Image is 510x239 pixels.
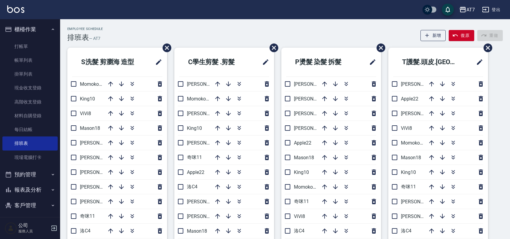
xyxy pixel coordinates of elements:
[187,111,226,116] span: [PERSON_NAME]9
[72,51,147,73] h2: S洗髮 剪瀏海 造型
[5,222,17,234] img: Person
[187,214,226,219] span: [PERSON_NAME]7
[187,96,211,102] span: Momoko12
[179,51,251,73] h2: C學生剪髮 .剪髮
[187,199,226,205] span: [PERSON_NAME]6
[80,140,119,146] span: [PERSON_NAME]2
[294,140,311,146] span: Apple22
[2,167,58,182] button: 預約管理
[2,22,58,37] button: 櫃檯作業
[80,125,100,131] span: Mason18
[294,184,318,190] span: Momoko12
[2,81,58,95] a: 現金收支登錄
[80,228,90,234] span: 洛C4
[401,169,416,175] span: King10
[89,35,100,42] h6: — AT7
[294,214,305,219] span: ViVi8
[187,228,207,234] span: Mason18
[401,140,425,146] span: Momoko12
[18,223,49,229] h5: 公司
[457,4,477,16] button: AT7
[80,81,104,87] span: Momoko12
[2,53,58,67] a: 帳單列表
[18,229,49,234] p: 服務人員
[372,39,386,57] span: 刪除班表
[80,213,95,219] span: 奇咪11
[420,30,446,41] button: 新增
[7,5,24,13] img: Logo
[365,55,376,69] span: 修改班表的標題
[2,109,58,123] a: 材料自購登錄
[286,51,358,73] h2: P燙髮 染髮 拆髮
[67,27,103,31] h2: Employee Schedule
[401,184,416,190] span: 奇咪11
[294,155,314,160] span: Mason18
[187,154,202,160] span: 奇咪11
[80,155,119,160] span: [PERSON_NAME]9
[80,199,119,205] span: [PERSON_NAME]6
[449,30,474,41] button: 復原
[442,4,454,16] button: save
[187,140,226,146] span: [PERSON_NAME]2
[401,214,440,219] span: [PERSON_NAME]9
[151,55,162,69] span: 修改班表的標題
[2,136,58,150] a: 排班表
[479,39,493,57] span: 刪除班表
[401,199,440,205] span: [PERSON_NAME]6
[2,95,58,109] a: 高階收支登錄
[2,182,58,198] button: 報表及分析
[401,81,440,87] span: [PERSON_NAME]2
[2,198,58,213] button: 客戶管理
[294,96,334,102] span: [PERSON_NAME] 5
[187,169,204,175] span: Apple22
[294,228,304,234] span: 洛C4
[393,51,468,73] h2: T護髮.頭皮.[GEOGRAPHIC_DATA]
[294,169,309,175] span: King10
[80,169,120,175] span: [PERSON_NAME] 5
[294,125,333,131] span: [PERSON_NAME]7
[294,199,309,204] span: 奇咪11
[158,39,172,57] span: 刪除班表
[480,4,503,15] button: 登出
[466,6,475,13] div: AT7
[2,213,58,229] button: 員工及薪資
[67,33,89,42] h3: 排班表
[187,81,227,87] span: [PERSON_NAME] 5
[187,125,202,131] span: King10
[2,123,58,136] a: 每日結帳
[258,55,269,69] span: 修改班表的標題
[80,184,119,190] span: [PERSON_NAME]7
[401,96,418,102] span: Apple22
[265,39,279,57] span: 刪除班表
[187,184,197,190] span: 洛C4
[2,151,58,164] a: 現場電腦打卡
[401,125,412,131] span: ViVi8
[80,96,95,102] span: King10
[401,155,421,160] span: Mason18
[2,40,58,53] a: 打帳單
[401,228,411,234] span: 洛C4
[294,111,333,116] span: [PERSON_NAME]6
[80,111,91,116] span: ViVi8
[401,111,441,116] span: [PERSON_NAME] 5
[472,55,483,69] span: 修改班表的標題
[2,67,58,81] a: 掛單列表
[294,81,333,87] span: [PERSON_NAME]9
